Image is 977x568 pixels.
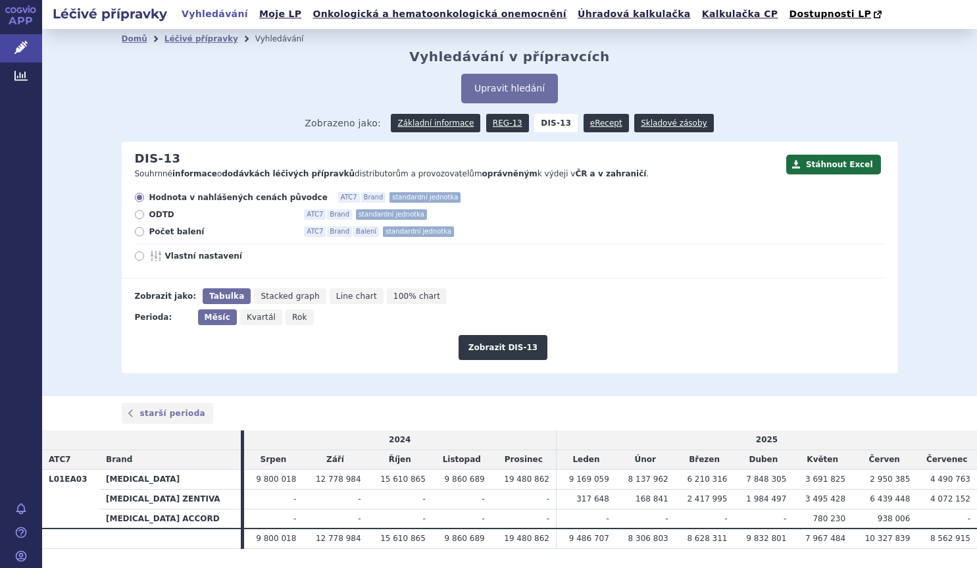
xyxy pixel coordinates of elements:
strong: DIS-13 [534,114,578,132]
a: Úhradová kalkulačka [574,5,695,23]
td: Červen [852,450,916,470]
a: eRecept [584,114,629,132]
td: Duben [734,450,793,470]
span: 15 610 865 [380,534,426,543]
span: Kvartál [247,313,276,322]
span: Vlastní nastavení [165,251,310,261]
span: - [665,514,668,523]
span: - [547,514,549,523]
a: Základní informace [391,114,480,132]
span: 9 800 018 [256,475,296,484]
span: 19 480 862 [504,475,549,484]
span: Balení [353,226,379,237]
span: 100% chart [393,292,440,301]
span: 168 841 [636,494,668,503]
span: 9 800 018 [256,534,296,543]
span: 2 417 995 [687,494,727,503]
a: starší perioda [122,403,214,424]
span: - [784,514,786,523]
span: ODTD [149,209,294,220]
span: - [293,514,296,523]
td: 2024 [244,430,557,450]
span: 19 480 862 [504,534,549,543]
strong: oprávněným [482,169,538,178]
span: standardní jednotka [389,192,461,203]
span: 12 778 984 [316,534,361,543]
span: 4 072 152 [930,494,970,503]
td: Červenec [916,450,977,470]
span: 12 778 984 [316,475,361,484]
a: Dostupnosti LP [785,5,888,24]
span: 3 691 825 [805,475,845,484]
a: Skladové zásoby [634,114,713,132]
a: Domů [122,34,147,43]
h2: Vyhledávání v přípravcích [409,49,610,65]
div: Perioda: [135,309,191,325]
th: [MEDICAL_DATA] [99,469,241,489]
td: Říjen [368,450,432,470]
span: Tabulka [209,292,244,301]
span: 7 967 484 [805,534,845,543]
span: ATC7 [304,226,326,237]
span: 9 860 689 [445,475,485,484]
td: Leden [557,450,616,470]
span: - [547,494,549,503]
span: - [968,514,970,523]
th: [MEDICAL_DATA] ACCORD [99,509,241,529]
button: Upravit hledání [461,74,558,103]
span: 6 439 448 [870,494,910,503]
span: 8 306 803 [628,534,668,543]
li: Vyhledávání [255,29,321,49]
span: 2 950 385 [870,475,910,484]
span: 3 495 428 [805,494,845,503]
a: Léčivé přípravky [164,34,238,43]
span: 8 628 311 [687,534,727,543]
td: Listopad [432,450,491,470]
a: REG-13 [486,114,529,132]
strong: dodávkách léčivých přípravků [222,169,355,178]
td: Březen [675,450,734,470]
span: 938 006 [878,514,911,523]
span: - [423,494,426,503]
a: Kalkulačka CP [698,5,782,23]
span: 6 210 316 [687,475,727,484]
span: - [358,494,361,503]
span: ATC7 [338,192,360,203]
span: ATC7 [304,209,326,220]
span: 1 984 497 [746,494,786,503]
span: standardní jednotka [356,209,427,220]
span: Hodnota v nahlášených cenách původce [149,192,328,203]
span: 9 832 801 [746,534,786,543]
span: 8 562 915 [930,534,970,543]
h2: DIS-13 [135,151,181,166]
div: Zobrazit jako: [135,288,196,304]
span: Brand [327,226,352,237]
span: 15 610 865 [380,475,426,484]
span: - [423,514,426,523]
button: Zobrazit DIS-13 [459,335,547,360]
span: Brand [106,455,132,464]
td: Květen [793,450,852,470]
td: Září [303,450,367,470]
span: Rok [292,313,307,322]
td: Únor [616,450,675,470]
span: Měsíc [205,313,230,322]
span: Počet balení [149,226,294,237]
span: 9 486 707 [569,534,609,543]
span: 9 860 689 [445,534,485,543]
span: 780 230 [813,514,845,523]
span: 317 648 [576,494,609,503]
span: 8 137 962 [628,475,668,484]
button: Stáhnout Excel [786,155,881,174]
span: - [724,514,727,523]
span: 7 848 305 [746,475,786,484]
td: Srpen [244,450,303,470]
a: Vyhledávání [178,5,252,23]
span: - [607,514,609,523]
span: Zobrazeno jako: [305,114,381,132]
span: 4 490 763 [930,475,970,484]
span: ATC7 [49,455,71,464]
td: Prosinec [491,450,557,470]
span: - [293,494,296,503]
strong: ČR a v zahraničí [575,169,646,178]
